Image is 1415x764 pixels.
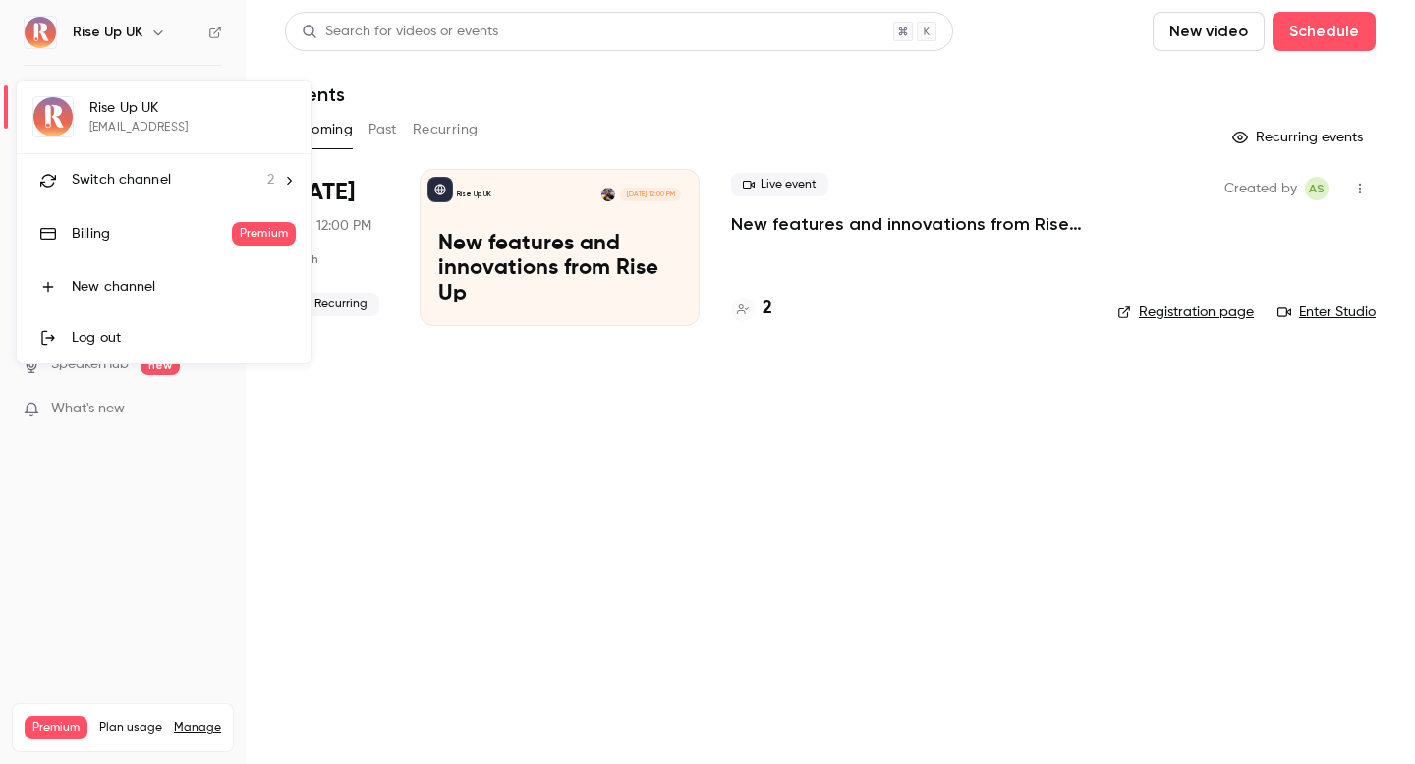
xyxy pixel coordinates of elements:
span: Switch channel [72,170,171,191]
span: 2 [267,170,274,191]
div: Billing [72,224,232,244]
div: New channel [72,277,296,297]
div: Log out [72,328,296,348]
span: Premium [232,222,296,246]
